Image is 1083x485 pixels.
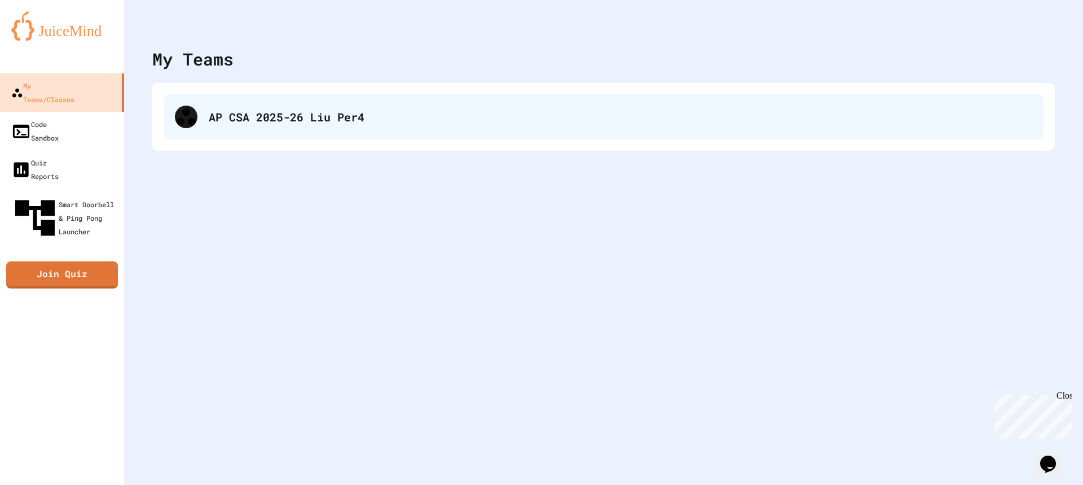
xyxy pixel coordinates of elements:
iframe: chat widget [989,391,1072,439]
iframe: chat widget [1036,440,1072,474]
div: AP CSA 2025-26 Liu Per4 [209,108,1032,125]
div: AP CSA 2025-26 Liu Per4 [164,94,1044,139]
div: My Teams/Classes [11,79,74,106]
a: Join Quiz [6,261,118,289]
div: Smart Doorbell & Ping Pong Launcher [11,194,120,242]
div: My Teams [152,46,234,72]
div: Chat with us now!Close [5,5,78,72]
div: Quiz Reports [11,156,59,183]
div: Code Sandbox [11,117,59,145]
img: logo-orange.svg [11,11,113,41]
